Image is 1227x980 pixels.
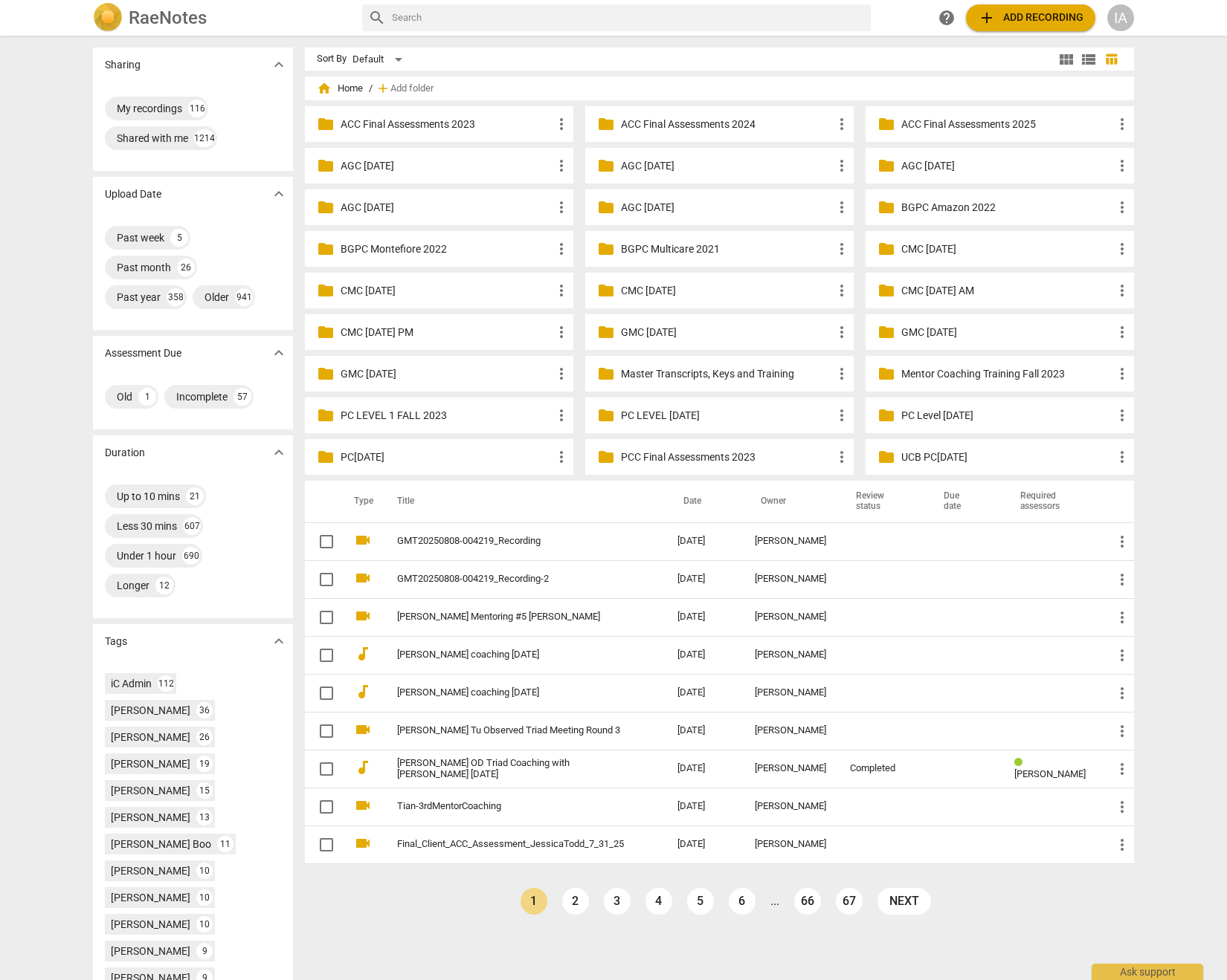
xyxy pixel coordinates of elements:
[117,101,182,116] div: My recordings
[341,117,553,132] p: ACC Final Assessments 2023
[597,282,615,299] span: folder
[111,756,190,771] div: [PERSON_NAME]
[354,607,372,625] span: videocam
[755,839,826,850] div: [PERSON_NAME]
[597,323,615,341] span: folder
[177,259,195,276] div: 26
[833,448,851,466] span: more_vert
[354,796,372,814] span: videocam
[836,888,863,915] a: Page 67
[621,408,833,424] p: PC LEVEL 1 MAY 2024
[877,365,895,383] span: folder
[553,115,570,133] span: more_vert
[597,365,615,383] span: folder
[167,288,184,306] div: 358
[176,389,228,404] div: Incomplete
[117,548,176,563] div: Under 1 hour
[553,198,570,216] span: more_vert
[397,574,624,585] a: GMT20250808-004219_Recording-2
[877,888,931,915] a: next
[317,282,335,299] span: folder
[1113,533,1131,551] span: more_vert
[901,200,1113,215] p: BGPC Amazon 2022
[666,560,743,598] td: [DATE]
[901,366,1113,382] p: Mentor Coaching Training Fall 2023
[117,578,149,593] div: Longer
[729,888,756,915] a: Page 6
[794,888,821,915] a: Page 66
[170,229,188,247] div: 5
[341,408,553,424] p: PC LEVEL 1 FALL 2023
[621,450,833,465] p: PCC Final Assessments 2023
[926,481,1002,522] th: Due date
[1113,406,1131,424] span: more_vert
[392,6,865,30] input: Search
[621,283,833,299] p: CMC MARCH 2024
[1055,48,1078,71] button: Tile view
[111,730,190,744] div: [PERSON_NAME]
[1113,115,1131,133] span: more_vert
[553,282,570,299] span: more_vert
[270,185,288,203] span: expand_more
[621,325,833,340] p: GMC FEB 2024
[317,81,363,96] span: Home
[1113,157,1131,175] span: more_vert
[317,53,347,65] div: Sort By
[901,283,1113,299] p: CMC OCT 2024 AM
[188,100,206,117] div: 116
[217,836,234,852] div: 11
[833,282,851,299] span: more_vert
[1113,198,1131,216] span: more_vert
[621,366,833,382] p: Master Transcripts, Keys and Training
[933,4,960,31] a: Help
[397,649,624,661] a: [PERSON_NAME] coaching [DATE]
[755,536,826,547] div: [PERSON_NAME]
[341,241,553,257] p: BGPC Montefiore 2022
[93,3,350,33] a: LogoRaeNotes
[877,406,895,424] span: folder
[117,489,180,504] div: Up to 10 mins
[838,481,926,522] th: Review status
[1113,760,1131,778] span: more_vert
[352,48,408,71] div: Default
[317,115,335,133] span: folder
[901,117,1113,132] p: ACC Final Assessments 2025
[397,801,624,812] a: Tian-3rdMentorCoaching
[105,345,181,361] p: Assessment Due
[234,388,251,406] div: 57
[196,702,213,718] div: 36
[341,450,553,465] p: PC1 FEB 2025
[833,157,851,175] span: more_vert
[1113,323,1131,341] span: more_vert
[901,241,1113,257] p: CMC APR 2023
[111,890,190,905] div: [PERSON_NAME]
[833,365,851,383] span: more_vert
[1113,571,1131,588] span: more_vert
[1113,240,1131,258] span: more_vert
[354,759,372,776] span: audiotrack
[317,448,335,466] span: folder
[341,200,553,215] p: AGC OCT 2023
[877,240,895,258] span: folder
[833,323,851,341] span: more_vert
[186,487,204,505] div: 21
[666,750,743,788] td: [DATE]
[196,863,213,879] div: 10
[317,406,335,424] span: folder
[666,712,743,750] td: [DATE]
[196,916,213,932] div: 10
[553,406,570,424] span: more_vert
[597,157,615,175] span: folder
[743,481,838,522] th: Owner
[268,183,290,205] button: Show more
[354,721,372,739] span: videocam
[341,325,553,340] p: CMC OCT 2024 PM
[621,158,833,174] p: AGC APR 2025
[268,441,290,464] button: Show more
[597,115,615,133] span: folder
[621,117,833,132] p: ACC Final Assessments 2024
[1113,365,1131,383] span: more_vert
[833,240,851,258] span: more_vert
[111,703,190,718] div: [PERSON_NAME]
[111,810,190,825] div: [PERSON_NAME]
